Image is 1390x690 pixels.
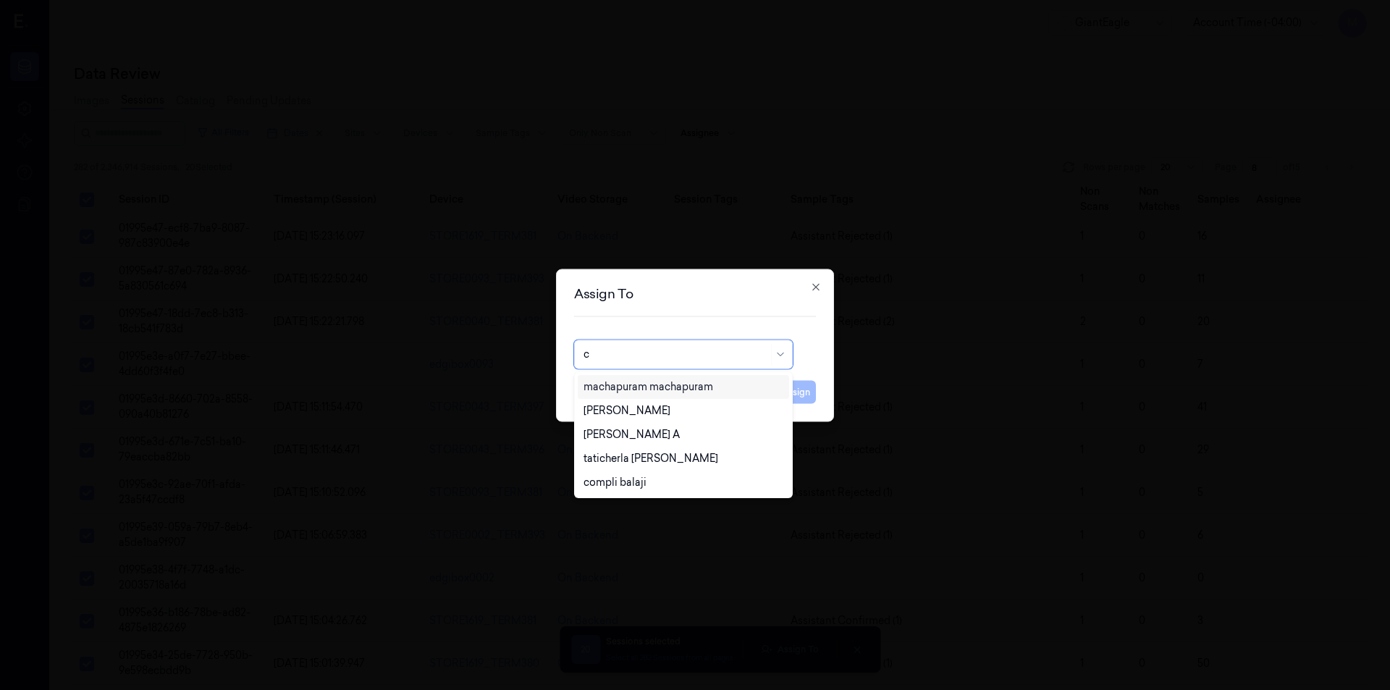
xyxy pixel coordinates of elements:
h2: Assign To [574,287,816,300]
div: [PERSON_NAME] A [584,427,680,442]
div: [PERSON_NAME] [584,403,670,418]
div: machapuram machapuram [584,379,713,395]
div: compli balaji [584,475,646,490]
div: taticherla [PERSON_NAME] [584,451,718,466]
